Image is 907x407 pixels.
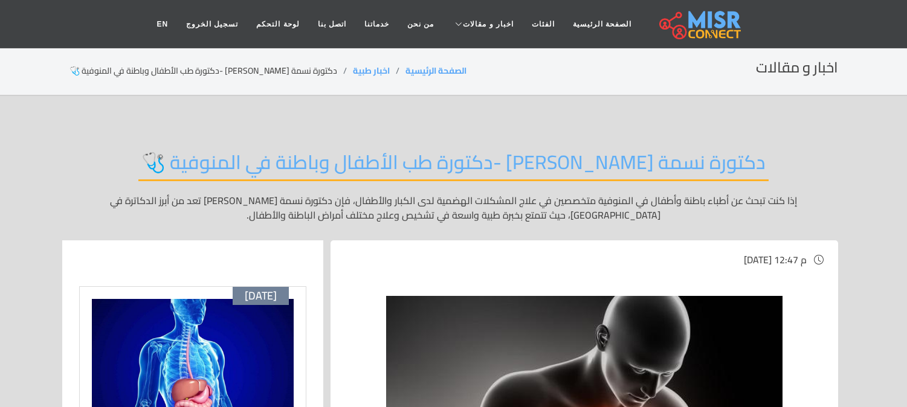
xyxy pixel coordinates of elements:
[69,65,353,77] li: دكتورة نسمة [PERSON_NAME] -دكتورة طب الأطفال وباطنة في المنوفية 🩺
[659,9,740,39] img: main.misr_connect
[309,13,355,36] a: اتصل بنا
[564,13,641,36] a: الصفحة الرئيسية
[353,63,390,79] a: اخبار طبية
[245,289,277,303] span: [DATE]
[247,13,308,36] a: لوحة التحكم
[177,13,247,36] a: تسجيل الخروج
[355,13,398,36] a: خدماتنا
[756,59,838,77] h2: اخبار و مقالات
[443,13,523,36] a: اخبار و مقالات
[398,13,443,36] a: من نحن
[463,19,514,30] span: اخبار و مقالات
[523,13,564,36] a: الفئات
[405,63,466,79] a: الصفحة الرئيسية
[138,150,769,181] h2: دكتورة نسمة [PERSON_NAME] -دكتورة طب الأطفال وباطنة في المنوفية 🩺
[69,193,838,222] p: إذا كنت تبحث عن أطباء باطنة وأطفال في المنوفية متخصصين في علاج المشكلات الهضمية لدى الكبار والأطف...
[147,13,177,36] a: EN
[744,251,807,269] span: [DATE] 12:47 م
